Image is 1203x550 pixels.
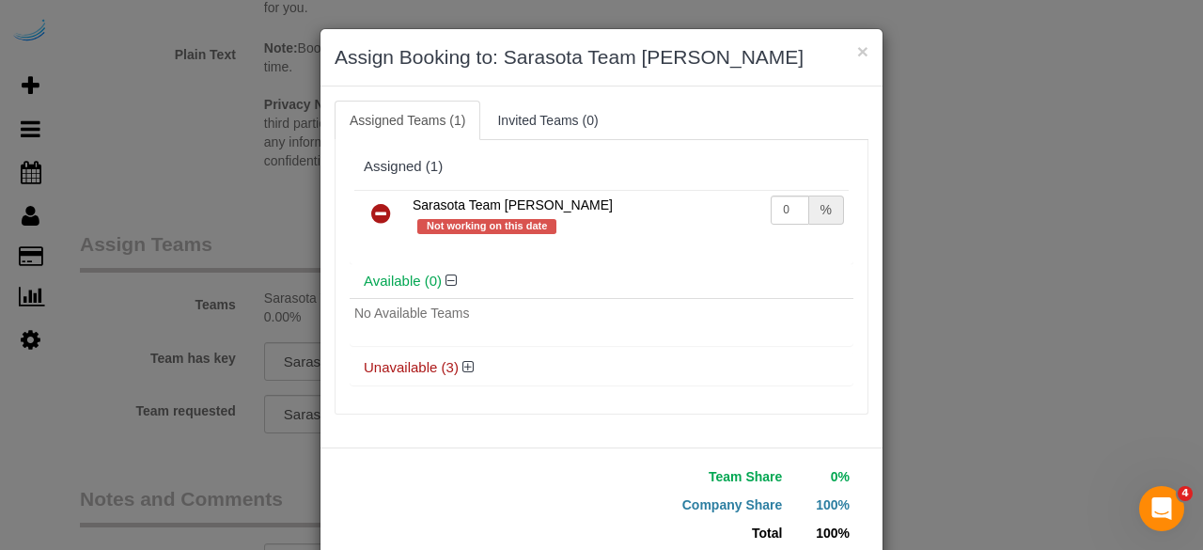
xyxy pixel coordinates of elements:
[787,463,854,491] td: 0%
[809,196,844,225] div: %
[616,463,787,491] td: Team Share
[417,219,556,234] span: Not working on this date
[364,274,839,290] h4: Available (0)
[787,519,854,547] td: 100%
[335,43,868,71] h3: Assign Booking to: Sarasota Team [PERSON_NAME]
[364,360,839,376] h4: Unavailable (3)
[787,491,854,519] td: 100%
[857,41,868,61] button: ×
[1178,486,1193,501] span: 4
[1139,486,1184,531] iframe: Intercom live chat
[616,519,787,547] td: Total
[335,101,480,140] a: Assigned Teams (1)
[354,306,469,321] span: No Available Teams
[616,491,787,519] td: Company Share
[482,101,613,140] a: Invited Teams (0)
[364,159,839,175] div: Assigned (1)
[413,197,613,212] span: Sarasota Team [PERSON_NAME]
